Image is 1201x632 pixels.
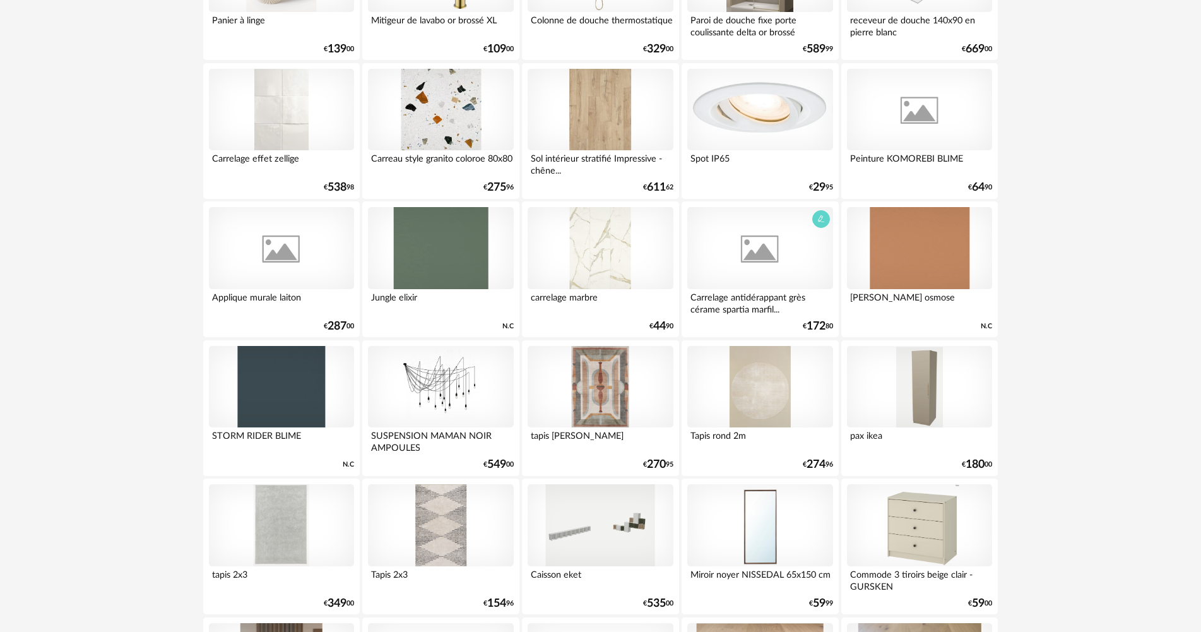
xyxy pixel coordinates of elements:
[209,427,354,453] div: STORM RIDER BLIME
[324,322,354,331] div: € 00
[343,460,354,469] span: N.C
[647,45,666,54] span: 329
[502,322,514,331] span: N.C
[687,427,832,453] div: Tapis rond 2m
[328,183,346,192] span: 538
[687,12,832,37] div: Paroi de douche fixe porte coulissante delta or brossé
[483,599,514,608] div: € 96
[643,599,673,608] div: € 00
[966,45,985,54] span: 669
[687,150,832,176] div: Spot IP65
[368,566,513,592] div: Tapis 2x3
[328,322,346,331] span: 287
[483,460,514,469] div: € 00
[203,63,360,199] a: Carrelage effet zellige Carrelage effet zellige €53898
[962,460,992,469] div: € 00
[972,599,985,608] span: 59
[528,150,673,176] div: Sol intérieur stratifié Impressive - chêne...
[966,460,985,469] span: 180
[487,599,506,608] span: 154
[643,183,673,192] div: € 62
[847,427,992,453] div: pax ikea
[328,599,346,608] span: 349
[368,150,513,176] div: Carreau style granito coloroe 80x80
[813,183,825,192] span: 29
[807,460,825,469] span: 274
[209,289,354,314] div: Applique murale laiton
[487,460,506,469] span: 549
[487,45,506,54] span: 109
[807,322,825,331] span: 172
[647,183,666,192] span: 611
[368,12,513,37] div: Mitigeur de lavabo or brossé XL
[682,479,838,614] a: Miroir noyer NISSEDAL 65x150 cm Miroir noyer NISSEDAL 65x150 cm €5999
[841,63,998,199] a: Peinture KOMOREBI BLIME Peinture KOMOREBI BLIME €6490
[522,340,678,476] a: tapis mara tapis [PERSON_NAME] €27095
[687,566,832,592] div: Miroir noyer NISSEDAL 65x150 cm
[803,322,833,331] div: € 80
[682,63,838,199] a: Spot IP65 Spot IP65 €2995
[968,599,992,608] div: € 00
[841,340,998,476] a: pax ikea pax ikea €18000
[962,45,992,54] div: € 00
[328,45,346,54] span: 139
[841,479,998,614] a: Commode 3 tiroirs beige clair - GURSKEN Commode 3 tiroirs beige clair - GURSKEN €5900
[803,45,833,54] div: € 99
[847,150,992,176] div: Peinture KOMOREBI BLIME
[522,479,678,614] a: Caisson eket Caisson eket €53500
[368,427,513,453] div: SUSPENSION MAMAN NOIR AMPOULES
[203,340,360,476] a: STORM RIDER BLIME STORM RIDER BLIME N.C
[528,12,673,37] div: Colonne de douche thermostatique
[847,566,992,592] div: Commode 3 tiroirs beige clair - GURSKEN
[649,322,673,331] div: € 90
[203,479,360,614] a: tapis 2x3 tapis 2x3 €34900
[981,322,992,331] span: N.C
[362,201,519,337] a: Jungle elixir Jungle elixir N.C
[528,427,673,453] div: tapis [PERSON_NAME]
[813,599,825,608] span: 59
[483,45,514,54] div: € 00
[687,289,832,314] div: Carrelage antidérappant grès cérame spartia marfil...
[803,460,833,469] div: € 96
[682,340,838,476] a: Tapis rond 2m Tapis rond 2m €27496
[522,63,678,199] a: Sol intérieur stratifié Impressive - chêne classique beige - 8x190x1380 mm Sol intérieur stratifi...
[809,599,833,608] div: € 99
[487,183,506,192] span: 275
[209,12,354,37] div: Panier à linge
[362,479,519,614] a: Tapis 2x3 Tapis 2x3 €15496
[209,150,354,176] div: Carrelage effet zellige
[972,183,985,192] span: 64
[203,201,360,337] a: Applique murale laiton Applique murale laiton €28700
[209,566,354,592] div: tapis 2x3
[324,599,354,608] div: € 00
[324,45,354,54] div: € 00
[528,289,673,314] div: carrelage marbre
[847,12,992,37] div: receveur de douche 140x90 en pierre blanc
[483,183,514,192] div: € 96
[362,63,519,199] a: Carreau style granito coloroe 80x80 Carreau style granito coloroe 80x80 €27596
[647,460,666,469] span: 270
[324,183,354,192] div: € 98
[647,599,666,608] span: 535
[362,340,519,476] a: SUSPENSION MAMAN NOIR AMPOULES SUSPENSION MAMAN NOIR AMPOULES €54900
[968,183,992,192] div: € 90
[807,45,825,54] span: 589
[368,289,513,314] div: Jungle elixir
[841,201,998,337] a: BLIME sand osmose [PERSON_NAME] osmose N.C
[528,566,673,592] div: Caisson eket
[682,201,838,337] a: Carrelage antidérappant grès cérame spartia marfil 60x120 Carrelage antidérappant grès cérame spa...
[643,460,673,469] div: € 95
[643,45,673,54] div: € 00
[809,183,833,192] div: € 95
[847,289,992,314] div: [PERSON_NAME] osmose
[522,201,678,337] a: carrelage marbre carrelage marbre €4490
[653,322,666,331] span: 44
